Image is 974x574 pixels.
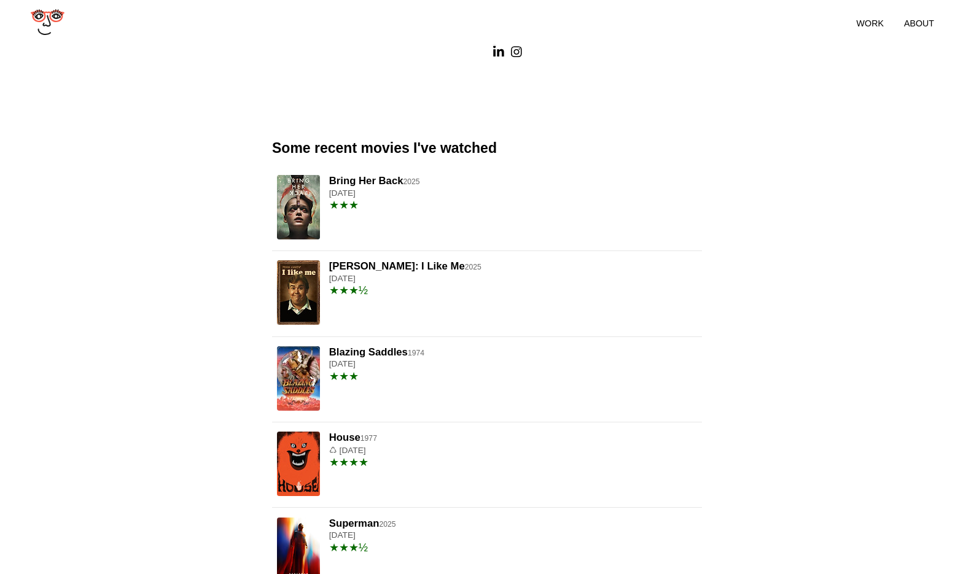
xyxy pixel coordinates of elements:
span: 2025 [403,177,419,186]
img: Bring Her Back poster [277,175,320,239]
div: ★★★★ [329,456,377,469]
span: 2025 [465,263,481,271]
span: 1974 [408,349,424,357]
a: about [895,9,943,37]
div: ★★★½ [329,284,481,297]
div: [PERSON_NAME]: I Like Me [329,260,481,273]
span: 1977 [360,434,377,443]
div: [DATE] [329,359,424,368]
div: ★★★½ [329,541,396,554]
span: 2025 [379,520,395,529]
div: Blazing Saddles [329,346,424,359]
img: John Candy: I Like Me poster [277,260,320,325]
div: [DATE] [329,530,396,540]
div: House [329,432,377,444]
div: Bring Her Back [329,175,420,187]
div: [DATE] [329,274,481,283]
div: [DATE] [329,188,420,198]
img: Blazing Saddles poster [277,346,320,411]
li: work [857,18,884,28]
img: House poster [277,432,320,496]
div: Superman [329,518,396,530]
div: ★★★ [329,370,424,383]
a: work [847,9,893,37]
li: about [904,18,934,28]
h3: Some recent movies I've watched [272,134,702,163]
div: ♺ [DATE] [329,445,377,455]
div: ★★★ [329,198,420,212]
